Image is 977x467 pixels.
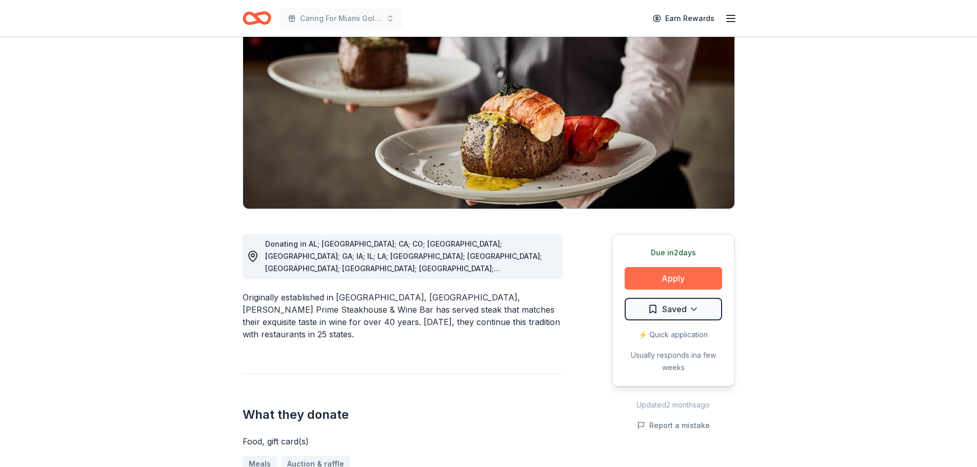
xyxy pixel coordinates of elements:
[243,13,734,209] img: Image for Fleming's
[243,407,563,423] h2: What they donate
[662,302,687,316] span: Saved
[280,8,403,29] button: Caring For Miami Golf Tournament
[243,291,563,340] div: Originally established in [GEOGRAPHIC_DATA], [GEOGRAPHIC_DATA], [PERSON_NAME] Prime Steakhouse & ...
[625,247,722,259] div: Due in 2 days
[243,6,271,30] a: Home
[300,12,382,25] span: Caring For Miami Golf Tournament
[625,267,722,290] button: Apply
[625,329,722,341] div: ⚡️ Quick application
[625,349,722,374] div: Usually responds in a few weeks
[612,399,735,411] div: Updated 2 months ago
[265,239,542,310] span: Donating in AL; [GEOGRAPHIC_DATA]; CA; CO; [GEOGRAPHIC_DATA]; [GEOGRAPHIC_DATA]; GA; IA; IL; LA; ...
[647,9,721,28] a: Earn Rewards
[637,419,710,432] button: Report a mistake
[625,298,722,320] button: Saved
[243,435,563,448] div: Food, gift card(s)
